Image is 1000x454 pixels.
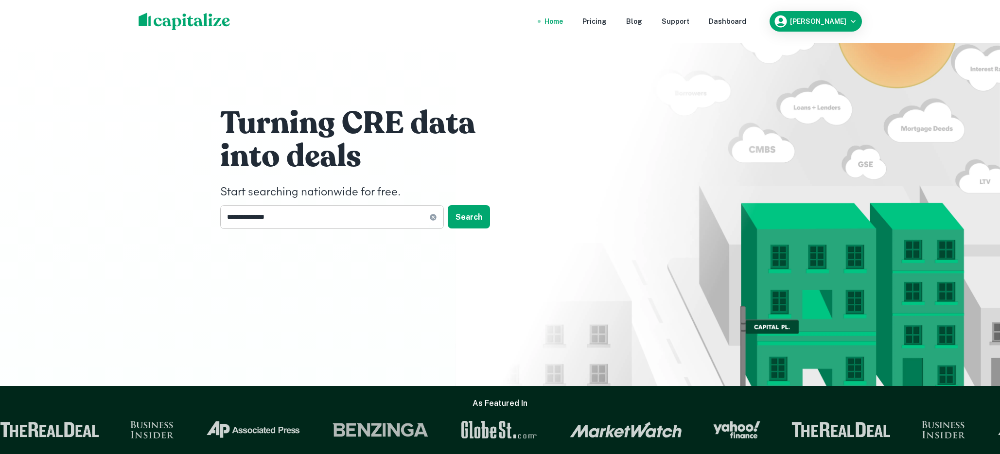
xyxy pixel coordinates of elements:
[544,16,563,27] a: Home
[127,421,171,438] img: Business Insider
[220,184,512,201] h4: Start searching nationwide for free.
[770,11,862,32] button: [PERSON_NAME]
[662,16,689,27] a: Support
[473,398,527,409] h6: As Featured In
[951,376,1000,423] iframe: Chat Widget
[220,104,512,143] h1: Turning CRE data
[710,421,757,438] img: Yahoo Finance
[202,421,298,438] img: Associated Press
[220,137,512,176] h1: into deals
[788,422,887,437] img: The Real Deal
[790,18,846,25] h6: [PERSON_NAME]
[456,421,535,438] img: GlobeSt
[709,16,746,27] a: Dashboard
[626,16,642,27] a: Blog
[328,421,425,438] img: Benzinga
[918,421,962,438] img: Business Insider
[582,16,607,27] a: Pricing
[139,13,230,30] img: capitalize-logo.png
[566,421,679,438] img: Market Watch
[448,205,490,228] button: Search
